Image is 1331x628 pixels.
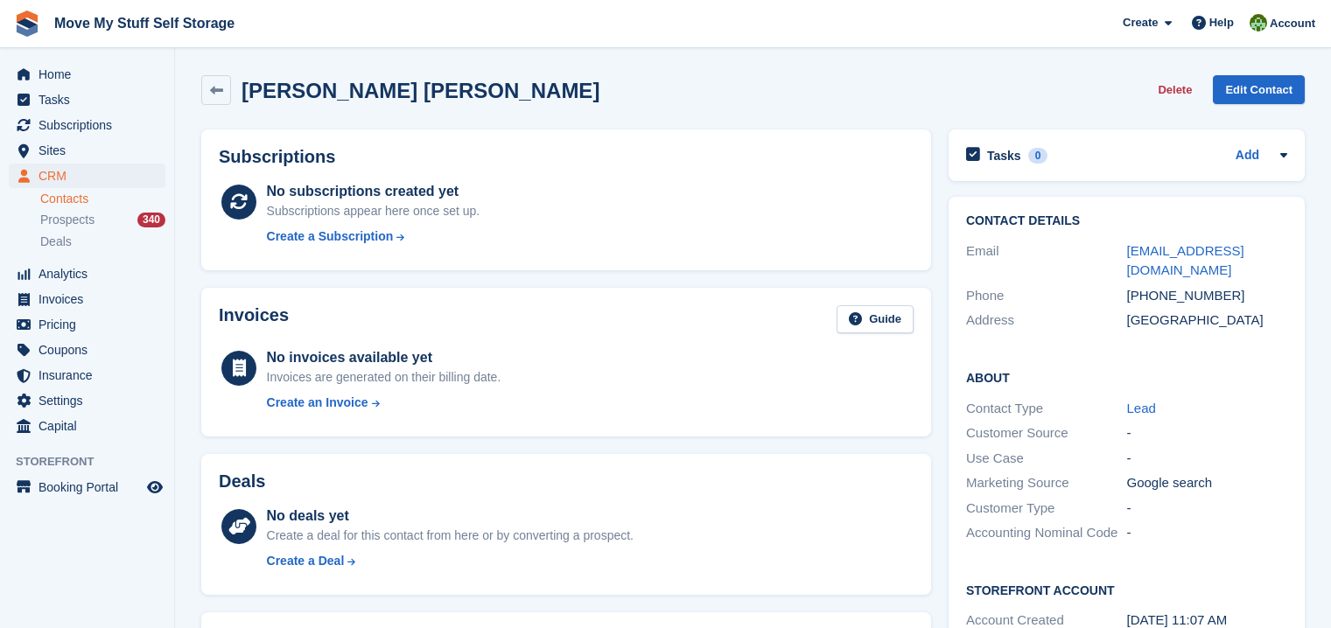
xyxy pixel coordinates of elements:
a: menu [9,287,165,311]
span: Booking Portal [39,475,144,499]
div: Customer Source [966,423,1127,443]
a: Create an Invoice [267,394,501,412]
div: Accounting Nominal Code [966,523,1127,543]
div: Create a deal for this contact from here or by converting a prospect. [267,527,634,545]
a: menu [9,62,165,87]
a: menu [9,363,165,387]
a: Create a Deal [267,552,634,570]
div: 0 [1028,148,1048,164]
div: Address [966,311,1127,331]
a: Move My Stuff Self Storage [47,9,242,38]
span: Pricing [39,312,144,337]
div: Customer Type [966,499,1127,519]
div: Google search [1127,473,1288,493]
h2: Contact Details [966,214,1287,228]
span: CRM [39,164,144,188]
h2: [PERSON_NAME] [PERSON_NAME] [242,79,599,102]
div: 340 [137,213,165,227]
a: Guide [837,305,914,334]
div: No deals yet [267,506,634,527]
span: Create [1123,14,1158,31]
a: Lead [1127,401,1156,415]
h2: Invoices [219,305,289,334]
div: - [1127,499,1288,519]
span: Analytics [39,262,144,286]
a: Create a Subscription [267,227,480,246]
h2: Subscriptions [219,147,914,167]
span: Insurance [39,363,144,387]
span: Deals [40,234,72,250]
a: Edit Contact [1213,75,1305,104]
div: Contact Type [966,399,1127,419]
div: Subscriptions appear here once set up. [267,202,480,220]
span: Coupons [39,338,144,362]
a: Add [1236,146,1259,166]
span: Subscriptions [39,113,144,137]
div: Create a Subscription [267,227,394,246]
span: Home [39,62,144,87]
div: Email [966,241,1127,281]
div: Marketing Source [966,473,1127,493]
div: Phone [966,286,1127,306]
h2: Deals [219,471,265,492]
a: Prospects 340 [40,211,165,229]
h2: About [966,368,1287,386]
a: menu [9,113,165,137]
a: [EMAIL_ADDRESS][DOMAIN_NAME] [1127,243,1244,278]
a: menu [9,388,165,413]
div: Invoices are generated on their billing date. [267,368,501,387]
img: stora-icon-8386f47178a22dfd0bd8f6a31ec36ba5ce8667c1dd55bd0f319d3a0aa187defe.svg [14,10,40,37]
a: menu [9,87,165,112]
span: Account [1270,15,1315,32]
div: - [1127,449,1288,469]
h2: Storefront Account [966,581,1287,598]
div: Create a Deal [267,552,345,570]
img: Joel Booth [1250,14,1267,31]
div: Create an Invoice [267,394,368,412]
button: Delete [1151,75,1199,104]
span: Help [1209,14,1234,31]
a: Preview store [144,477,165,498]
span: Prospects [40,212,95,228]
a: menu [9,312,165,337]
span: Sites [39,138,144,163]
span: Storefront [16,453,174,471]
div: [GEOGRAPHIC_DATA] [1127,311,1288,331]
a: Deals [40,233,165,251]
div: - [1127,423,1288,443]
a: menu [9,262,165,286]
h2: Tasks [987,148,1021,164]
div: - [1127,523,1288,543]
span: Tasks [39,87,144,112]
a: Contacts [40,191,165,207]
a: menu [9,164,165,188]
div: No subscriptions created yet [267,181,480,202]
a: menu [9,414,165,438]
a: menu [9,338,165,362]
span: Settings [39,388,144,413]
span: Invoices [39,287,144,311]
span: Capital [39,414,144,438]
a: menu [9,475,165,499]
a: menu [9,138,165,163]
div: Use Case [966,449,1127,469]
div: [PHONE_NUMBER] [1127,286,1288,306]
div: No invoices available yet [267,347,501,368]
